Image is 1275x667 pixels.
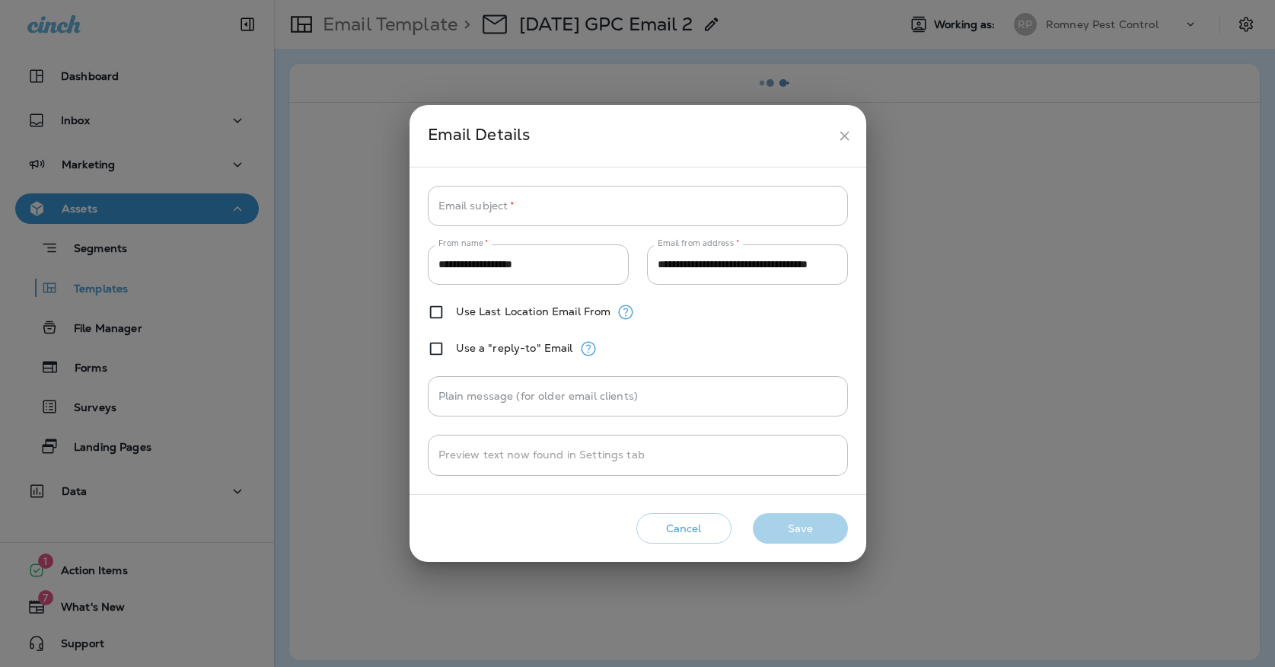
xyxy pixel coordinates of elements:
[438,238,489,249] label: From name
[428,122,830,150] div: Email Details
[456,342,573,354] label: Use a "reply-to" Email
[658,238,739,249] label: Email from address
[636,513,732,544] button: Cancel
[456,305,611,318] label: Use Last Location Email From
[830,122,859,150] button: close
